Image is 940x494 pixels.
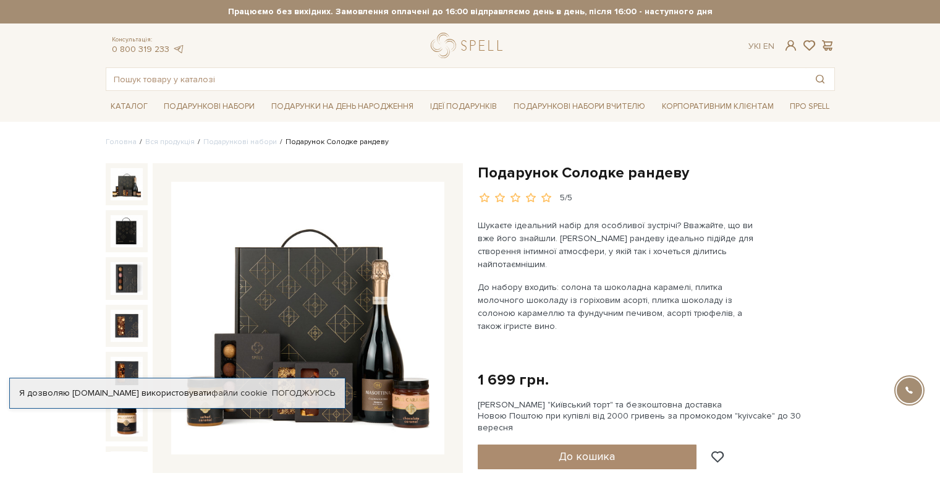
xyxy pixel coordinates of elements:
img: Подарунок Солодке рандеву [111,404,143,437]
a: Ідеї подарунків [425,97,502,116]
a: Подарункові набори [159,97,260,116]
span: | [759,41,761,51]
a: Каталог [106,97,153,116]
span: Консультація: [112,36,185,44]
li: Подарунок Солодке рандеву [277,137,389,148]
img: Подарунок Солодке рандеву [111,262,143,294]
img: Подарунок Солодке рандеву [111,451,143,483]
a: Корпоративним клієнтам [657,97,779,116]
a: Головна [106,137,137,147]
button: Пошук товару у каталозі [806,68,834,90]
strong: Працюємо без вихідних. Замовлення оплачені до 16:00 відправляємо день в день, після 16:00 - насту... [106,6,835,17]
img: Подарунок Солодке рандеву [111,310,143,342]
a: Про Spell [785,97,834,116]
input: Пошук товару у каталозі [106,68,806,90]
p: Шукаєте ідеальний набір для особливої зустрічі? Вважайте, що ви вже його знайшли. [PERSON_NAME] р... [478,219,768,271]
a: Подарунки на День народження [266,97,418,116]
div: Ук [748,41,774,52]
a: Погоджуюсь [272,388,335,399]
button: До кошика [478,445,697,469]
h1: Подарунок Солодке рандеву [478,163,835,182]
a: logo [431,33,508,58]
div: 1 699 грн. [478,370,549,390]
a: Вся продукція [145,137,195,147]
div: Я дозволяю [DOMAIN_NAME] використовувати [10,388,345,399]
div: [PERSON_NAME] "Київський торт" та безкоштовна доставка Новою Поштою при купівлі від 2000 гривень ... [478,399,835,433]
p: До набору входить: солона та шоколадна карамелі, плитка молочного шоколаду із горіховим асорті, п... [478,281,768,333]
a: 0 800 319 233 [112,44,169,54]
a: файли cookie [211,388,268,398]
span: До кошика [559,449,615,463]
a: telegram [172,44,185,54]
img: Подарунок Солодке рандеву [111,215,143,247]
a: Подарункові набори [203,137,277,147]
a: En [763,41,774,51]
img: Подарунок Солодке рандеву [111,357,143,389]
img: Подарунок Солодке рандеву [171,182,444,455]
a: Подарункові набори Вчителю [509,96,650,117]
div: 5/5 [560,192,572,204]
img: Подарунок Солодке рандеву [111,168,143,200]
